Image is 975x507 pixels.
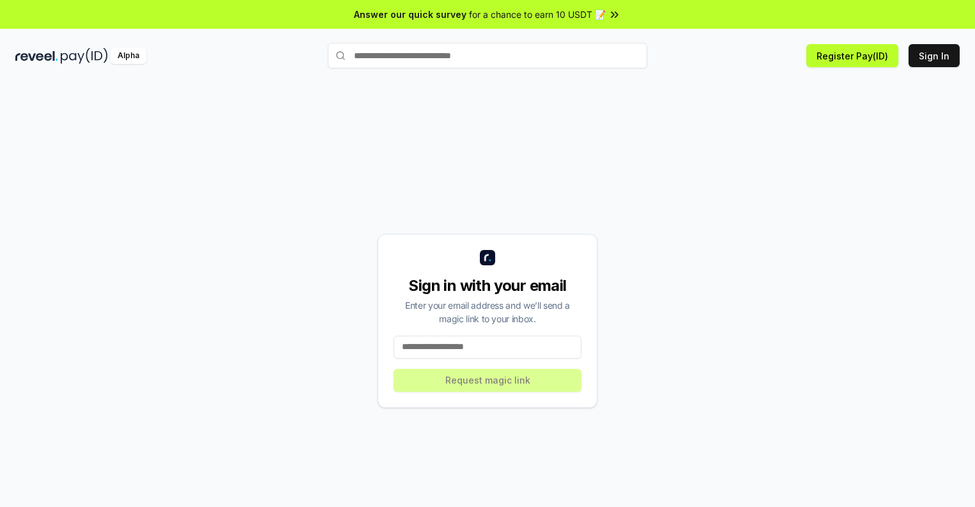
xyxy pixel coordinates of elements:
button: Register Pay(ID) [806,44,898,67]
span: Answer our quick survey [354,8,466,21]
img: logo_small [480,250,495,265]
img: pay_id [61,48,108,64]
div: Enter your email address and we’ll send a magic link to your inbox. [394,299,581,325]
img: reveel_dark [15,48,58,64]
div: Alpha [111,48,146,64]
button: Sign In [909,44,960,67]
span: for a chance to earn 10 USDT 📝 [469,8,606,21]
div: Sign in with your email [394,276,581,296]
